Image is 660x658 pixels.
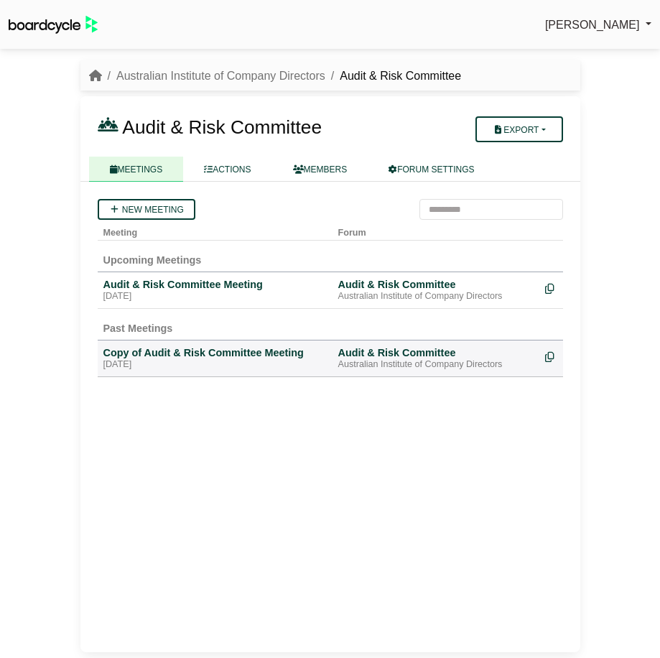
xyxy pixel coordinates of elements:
[368,157,495,182] a: FORUM SETTINGS
[325,67,461,85] li: Audit & Risk Committee
[338,291,534,302] div: Australian Institute of Company Directors
[122,116,322,138] span: Audit & Risk Committee
[89,67,462,85] nav: breadcrumb
[183,157,271,182] a: ACTIONS
[103,291,327,302] div: [DATE]
[338,278,534,291] div: Audit & Risk Committee
[98,199,195,220] a: New meeting
[272,157,368,182] a: MEMBERS
[545,346,557,366] div: Make a copy
[103,278,327,302] a: Audit & Risk Committee Meeting [DATE]
[545,278,557,297] div: Make a copy
[338,346,534,371] a: Audit & Risk Committee Australian Institute of Company Directors
[103,254,202,266] span: Upcoming Meetings
[338,359,534,371] div: Australian Institute of Company Directors
[545,19,640,31] span: [PERSON_NAME]
[545,16,651,34] a: [PERSON_NAME]
[103,346,327,359] div: Copy of Audit & Risk Committee Meeting
[103,278,327,291] div: Audit & Risk Committee Meeting
[103,346,327,371] a: Copy of Audit & Risk Committee Meeting [DATE]
[338,278,534,302] a: Audit & Risk Committee Australian Institute of Company Directors
[116,70,325,82] a: Australian Institute of Company Directors
[103,323,173,334] span: Past Meetings
[103,359,327,371] div: [DATE]
[89,157,184,182] a: MEETINGS
[475,116,562,142] button: Export
[98,220,333,241] th: Meeting
[338,346,534,359] div: Audit & Risk Committee
[333,220,539,241] th: Forum
[9,16,98,34] img: BoardcycleBlackGreen-aaafeed430059cb809a45853b8cf6d952af9d84e6e89e1f1685b34bfd5cb7d64.svg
